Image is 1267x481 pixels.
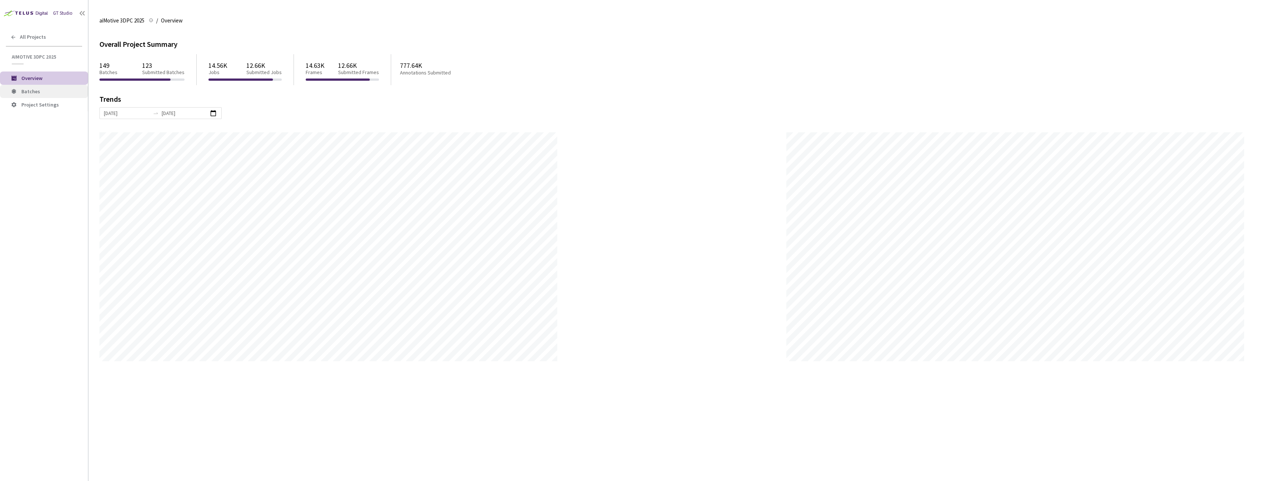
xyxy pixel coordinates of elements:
[53,10,73,17] div: GT Studio
[99,69,117,76] p: Batches
[12,54,78,60] span: aiMotive 3DPC 2025
[21,88,40,95] span: Batches
[156,16,158,25] li: /
[306,62,324,69] p: 14.63K
[99,95,1246,107] div: Trends
[21,75,42,81] span: Overview
[400,70,480,76] p: Annotations Submitted
[142,62,185,69] p: 123
[208,62,227,69] p: 14.56K
[161,16,183,25] span: Overview
[338,69,379,76] p: Submitted Frames
[21,101,59,108] span: Project Settings
[162,109,208,117] input: End date
[99,62,117,69] p: 149
[99,38,1256,50] div: Overall Project Summary
[142,69,185,76] p: Submitted Batches
[104,109,150,117] input: Start date
[153,110,159,116] span: swap-right
[20,34,46,40] span: All Projects
[208,69,227,76] p: Jobs
[246,62,282,69] p: 12.66K
[400,62,480,69] p: 777.64K
[246,69,282,76] p: Submitted Jobs
[99,16,144,25] span: aiMotive 3DPC 2025
[306,69,324,76] p: Frames
[153,110,159,116] span: to
[338,62,379,69] p: 12.66K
